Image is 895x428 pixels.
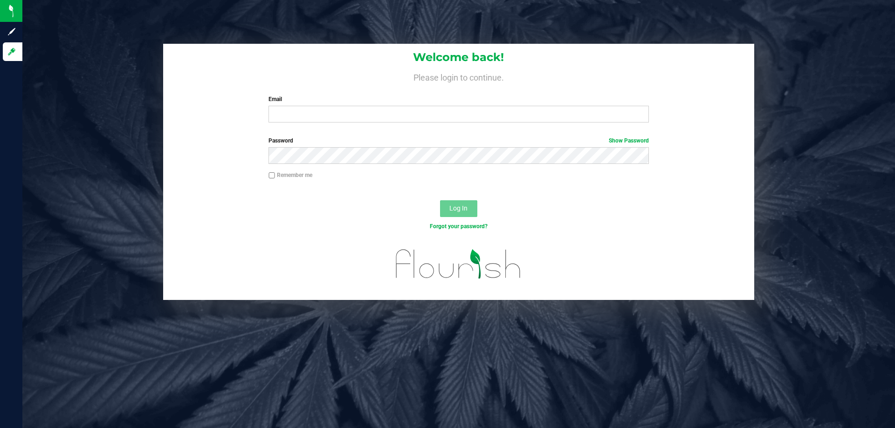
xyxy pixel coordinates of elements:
[7,27,16,36] inline-svg: Sign up
[163,51,754,63] h1: Welcome back!
[163,71,754,82] h4: Please login to continue.
[430,223,488,230] a: Forgot your password?
[449,204,468,212] span: Log In
[609,137,649,144] a: Show Password
[268,95,648,103] label: Email
[268,137,293,144] span: Password
[385,240,532,288] img: flourish_logo.svg
[7,47,16,56] inline-svg: Log in
[268,171,312,179] label: Remember me
[268,172,275,179] input: Remember me
[440,200,477,217] button: Log In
